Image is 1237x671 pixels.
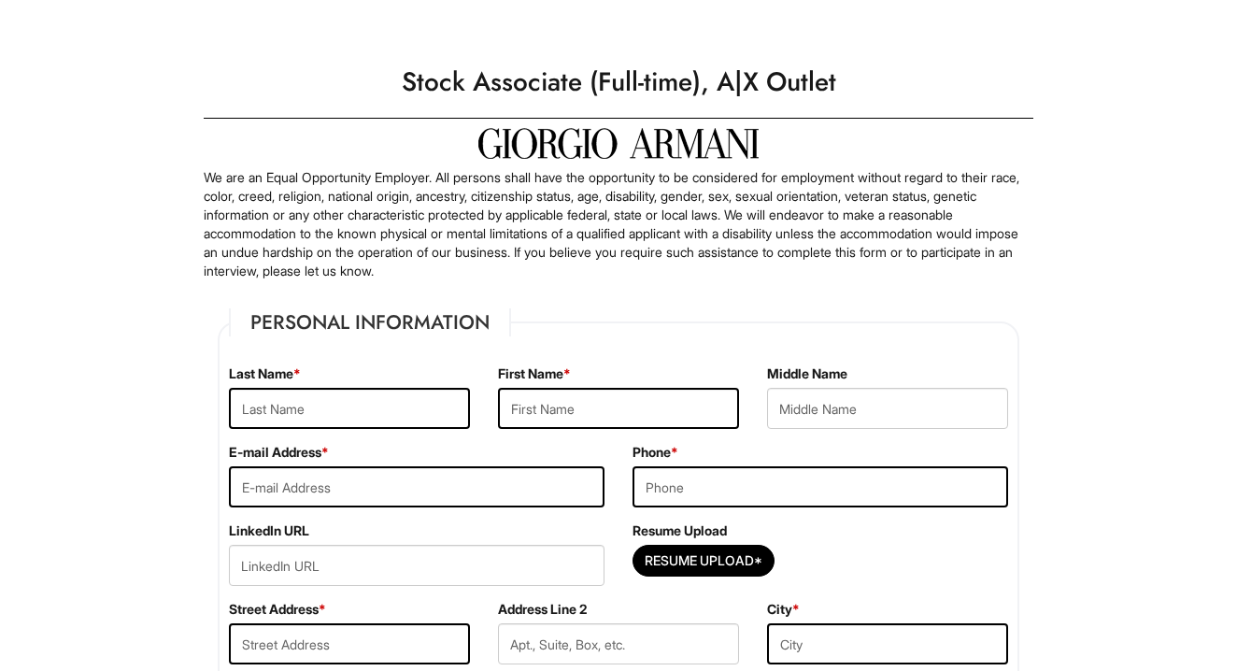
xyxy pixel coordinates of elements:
[633,545,775,577] button: Resume Upload*Resume Upload*
[229,623,470,664] input: Street Address
[767,623,1008,664] input: City
[229,545,604,586] input: LinkedIn URL
[498,623,739,664] input: Apt., Suite, Box, etc.
[633,521,727,540] label: Resume Upload
[229,466,604,507] input: E-mail Address
[767,364,847,383] label: Middle Name
[767,600,800,619] label: City
[498,600,587,619] label: Address Line 2
[498,364,571,383] label: First Name
[204,168,1033,280] p: We are an Equal Opportunity Employer. All persons shall have the opportunity to be considered for...
[229,600,326,619] label: Street Address
[229,364,301,383] label: Last Name
[767,388,1008,429] input: Middle Name
[229,521,309,540] label: LinkedIn URL
[229,308,511,336] legend: Personal Information
[229,443,329,462] label: E-mail Address
[633,443,678,462] label: Phone
[478,128,759,159] img: Giorgio Armani
[498,388,739,429] input: First Name
[633,466,1008,507] input: Phone
[194,56,1043,108] h1: Stock Associate (Full-time), A|X Outlet
[229,388,470,429] input: Last Name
